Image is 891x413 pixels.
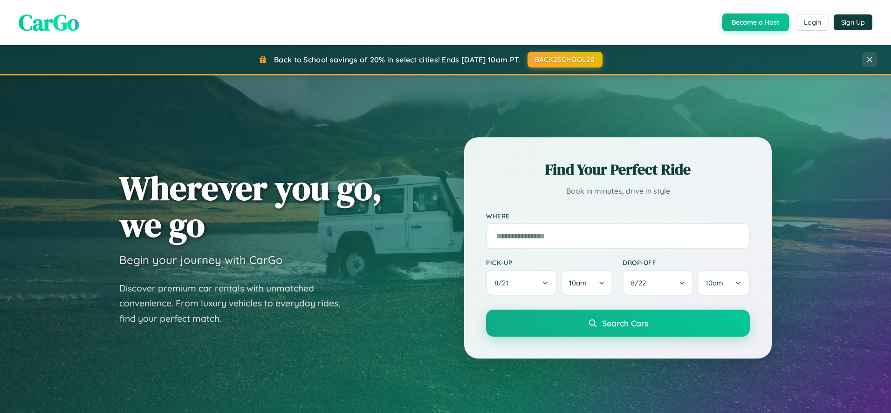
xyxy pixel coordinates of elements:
[486,270,557,296] button: 8/21
[528,52,603,68] button: BACK2SCHOOL20
[796,14,829,31] button: Login
[569,278,587,287] span: 10am
[486,310,750,337] button: Search Cars
[486,258,613,266] label: Pick-up
[486,211,750,219] label: Where
[697,270,750,296] button: 10am
[623,258,750,266] label: Drop-off
[486,159,750,180] h2: Find Your Perfect Ride
[631,278,651,287] span: 8 / 22
[119,253,283,267] h3: Begin your journey with CarGo
[623,270,693,296] button: 8/22
[119,281,352,326] p: Discover premium car rentals with unmatched convenience. From luxury vehicles to everyday rides, ...
[706,278,723,287] span: 10am
[486,184,750,198] p: Book in minutes, drive in style
[494,278,513,287] span: 8 / 21
[274,55,520,64] span: Back to School savings of 20% in select cities! Ends [DATE] 10am PT.
[834,14,872,30] button: Sign Up
[119,169,382,243] h1: Wherever you go, we go
[602,318,648,328] span: Search Cars
[19,7,79,38] span: CarGo
[561,270,613,296] button: 10am
[722,14,789,31] button: Become a Host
